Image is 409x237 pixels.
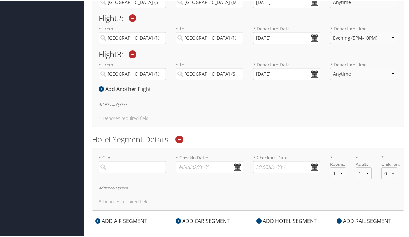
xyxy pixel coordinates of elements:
input: MM/DD/YYYY [253,31,320,43]
label: * Departure Date [253,61,320,67]
input: City or Airport Code [99,31,166,43]
label: * Rooms: [330,154,346,167]
label: * City [99,154,166,172]
label: * To: [176,61,243,79]
h2: Flight 3 : [99,50,397,58]
div: ADD HOTEL SEGMENT [253,217,320,224]
div: ADD RAIL SEGMENT [333,217,394,224]
h5: * Denotes required field [99,115,397,120]
label: * From: [99,25,166,43]
label: * From: [99,61,166,79]
input: * Checkin Date: [176,160,243,172]
label: * Checkout Date: [253,154,320,172]
h6: Additional Options: [99,102,397,106]
label: * Checkin Date: [176,154,243,172]
input: City or Airport Code [99,67,166,79]
label: * Adults: [356,154,372,167]
select: * Departure Time [330,31,397,43]
label: * Departure Time [330,61,397,85]
label: * Departure Time [330,25,397,48]
h2: Hotel Segment Details [92,133,404,144]
input: * Checkout Date: [253,160,320,172]
label: * Departure Date [253,25,320,31]
div: ADD AIR SEGMENT [92,217,150,224]
label: * To: [176,25,243,43]
h5: * Denotes required field [99,199,397,203]
select: * Departure Time [330,67,397,79]
div: Add Another Flight [99,85,154,92]
label: * Children: [381,154,397,167]
h6: Additional Options: [99,185,397,189]
div: ADD CAR SEGMENT [173,217,233,224]
input: City or Airport Code [176,31,243,43]
input: City or Airport Code [176,67,243,79]
h2: Flight 2 : [99,14,397,21]
input: MM/DD/YYYY [253,67,320,79]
